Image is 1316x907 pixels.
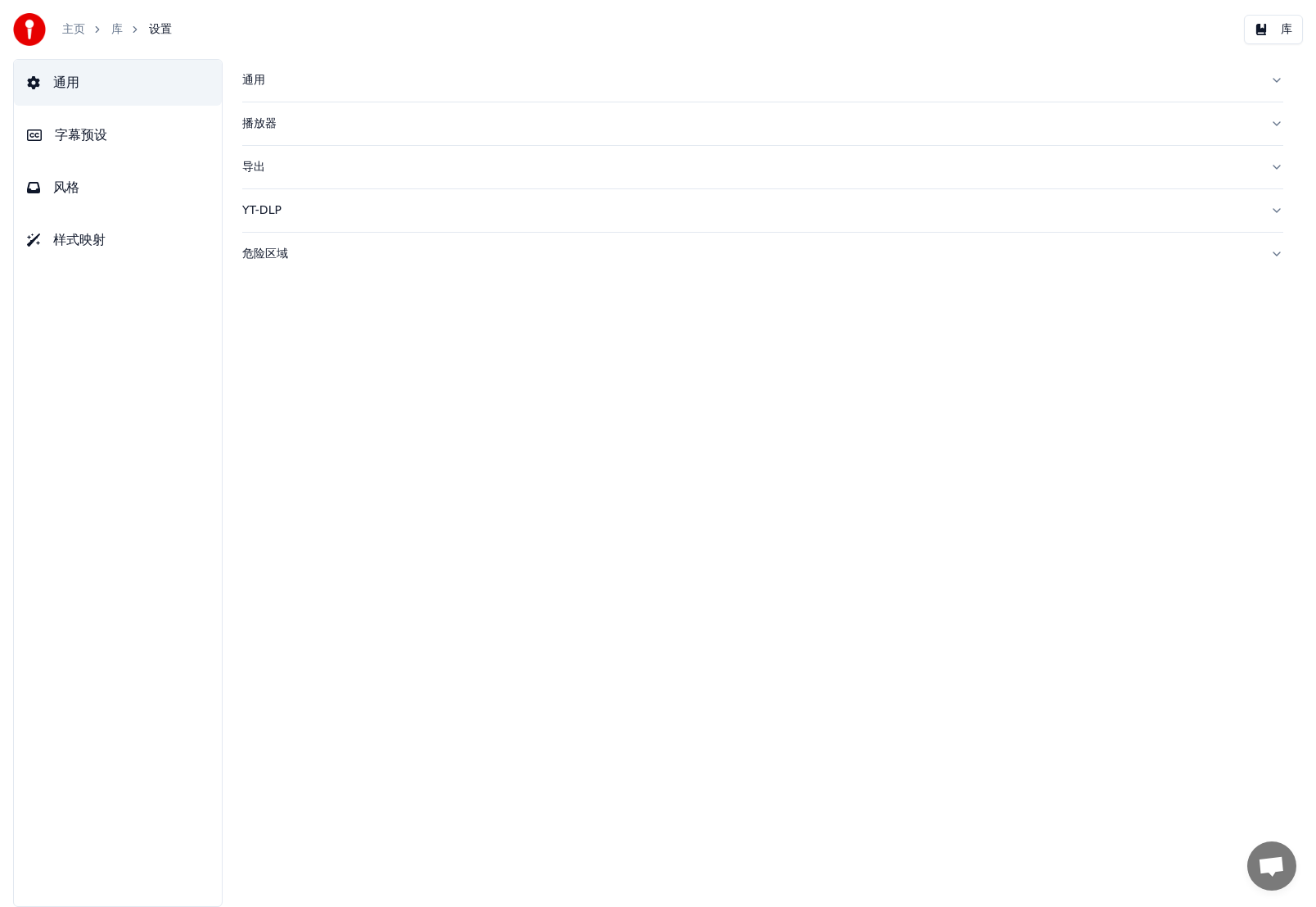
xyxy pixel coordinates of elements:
[14,217,222,263] button: 样式映射
[13,13,46,46] img: youka
[242,72,1257,88] div: 通用
[242,116,1257,132] div: 播放器
[62,21,85,38] a: 主页
[242,146,1283,188] button: 导出
[242,159,1257,175] div: 导出
[1247,841,1296,891] a: 开放式聊天
[1244,15,1303,44] button: 库
[55,125,107,145] span: 字幕预设
[14,112,222,158] button: 字幕预设
[62,21,172,38] nav: breadcrumb
[53,230,106,250] span: 样式映射
[242,59,1283,102] button: 通用
[111,21,123,38] a: 库
[242,233,1283,275] button: 危险区域
[14,165,222,211] button: 风格
[149,21,172,38] span: 设置
[242,189,1283,232] button: YT-DLP
[53,73,79,93] span: 通用
[14,60,222,106] button: 通用
[53,178,79,197] span: 风格
[242,102,1283,145] button: 播放器
[242,202,1257,219] div: YT-DLP
[242,246,1257,262] div: 危险区域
